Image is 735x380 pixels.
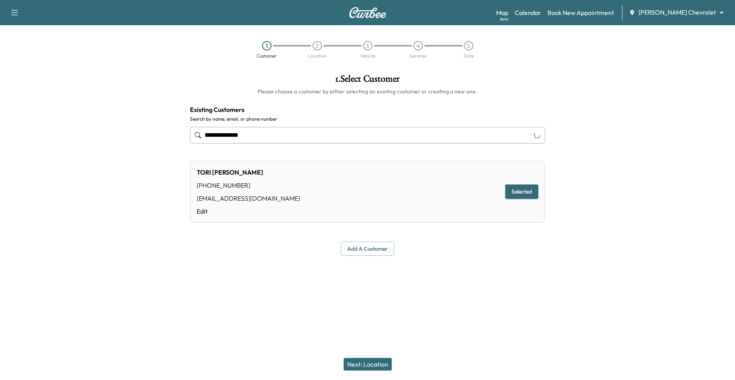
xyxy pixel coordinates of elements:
[496,8,508,17] a: MapBeta
[638,8,716,17] span: [PERSON_NAME] Chevrolet
[197,194,300,203] div: [EMAIL_ADDRESS][DOMAIN_NAME]
[190,88,545,95] h6: Please choose a customer by either selecting an existing customer or creating a new one.
[409,54,427,58] div: Services
[515,8,541,17] a: Calendar
[197,168,300,177] div: TORI [PERSON_NAME]
[363,41,372,50] div: 3
[547,8,614,17] a: Book New Appointment
[190,105,545,114] h4: Existing Customers
[341,242,394,256] button: Add a customer
[349,7,387,18] img: Curbee Logo
[464,41,473,50] div: 5
[262,41,272,50] div: 1
[197,207,300,216] a: Edit
[360,54,375,58] div: Vehicle
[190,74,545,88] h1: 1 . Select Customer
[313,41,322,50] div: 2
[344,358,392,371] button: Next: Location
[413,41,423,50] div: 4
[308,54,327,58] div: Location
[197,181,300,190] div: [PHONE_NUMBER]
[505,184,538,199] button: Selected
[500,16,508,22] div: Beta
[463,54,474,58] div: Date
[190,116,545,122] label: Search by name, email, or phone number
[257,54,277,58] div: Customer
